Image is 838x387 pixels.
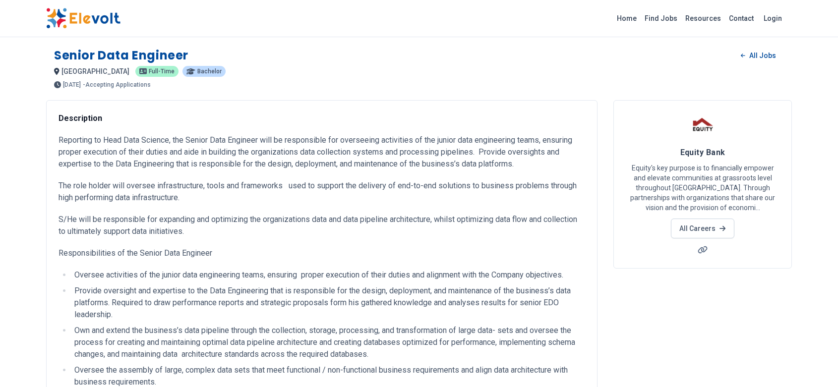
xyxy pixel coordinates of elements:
[59,113,102,123] strong: Description
[613,10,641,26] a: Home
[733,48,784,63] a: All Jobs
[71,325,585,360] li: Own and extend the business’s data pipeline through the collection, storage, processing, and tran...
[59,214,585,237] p: S/He will be responsible for expanding and optimizing the organizations data and data pipeline ar...
[71,269,585,281] li: Oversee activities of the junior data engineering teams, ensuring proper execution of their dutie...
[59,180,585,204] p: The role holder will oversee infrastructure, tools and frameworks used to support the delivery of...
[59,247,585,259] p: Responsibilities of the Senior Data Engineer
[61,67,129,75] span: [GEOGRAPHIC_DATA]
[197,68,222,74] span: Bachelor
[149,68,175,74] span: Full-time
[46,8,120,29] img: Elevolt
[83,82,151,88] p: - Accepting Applications
[54,48,188,63] h1: Senior Data Engineer
[681,10,725,26] a: Resources
[690,112,715,137] img: Equity Bank
[725,10,758,26] a: Contact
[758,8,788,28] a: Login
[671,219,734,238] a: All Careers
[63,82,81,88] span: [DATE]
[71,285,585,321] li: Provide oversight and expertise to the Data Engineering that is responsible for the design, deplo...
[59,134,585,170] p: Reporting to Head Data Science, the Senior Data Engineer will be responsible for overseeing activ...
[641,10,681,26] a: Find Jobs
[680,148,725,157] span: Equity Bank
[626,163,779,213] p: Equity's key purpose is to financially empower and elevate communities at grassroots level throug...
